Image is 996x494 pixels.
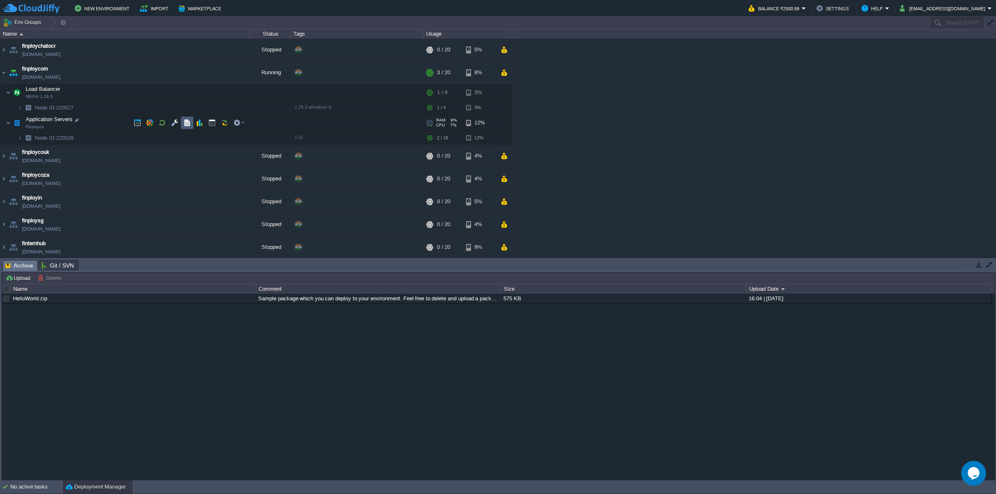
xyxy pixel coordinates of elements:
[437,213,450,236] div: 0 / 20
[20,33,23,35] img: AMDAwAAAACH5BAEAAAAALAAAAAABAAEAAAICRAEAOw==
[249,236,291,258] div: Stopped
[22,194,42,202] a: finployin
[466,101,493,114] div: 3%
[11,114,23,131] img: AMDAwAAAACH5BAEAAAAALAAAAAABAAEAAAICRAEAOw==
[34,104,75,111] a: Node ID:220527
[466,39,493,61] div: 5%
[862,3,885,13] button: Help
[436,118,445,123] span: RAM
[424,29,512,39] div: Usage
[1,29,249,39] div: Name
[22,217,44,225] a: finploysg
[961,461,988,486] iframe: chat widget
[3,3,59,14] img: CloudJiffy
[26,124,44,129] span: Finployco
[256,284,501,294] div: Comment
[13,295,47,302] a: HelloWorld.zip
[437,101,446,114] div: 1 / 4
[11,284,256,294] div: Name
[466,145,493,167] div: 4%
[0,213,7,236] img: AMDAwAAAACH5BAEAAAAALAAAAAABAAEAAAICRAEAOw==
[501,294,746,303] div: 575 KB
[0,168,7,190] img: AMDAwAAAACH5BAEAAAAALAAAAAABAAEAAAICRAEAOw==
[436,123,445,128] span: CPU
[22,248,61,256] a: [DOMAIN_NAME]
[437,145,450,167] div: 0 / 20
[249,145,291,167] div: Stopped
[256,294,500,303] div: Sample package which you can deploy to your environment. Feel free to delete and upload a package...
[22,202,61,210] a: [DOMAIN_NAME]
[11,84,23,101] img: AMDAwAAAACH5BAEAAAAALAAAAAABAAEAAAICRAEAOw==
[747,284,991,294] div: Upload Date
[22,65,48,73] a: finploycom
[250,29,290,39] div: Status
[35,105,56,111] span: Node ID:
[34,134,75,141] span: 220528
[437,61,450,84] div: 3 / 20
[7,213,19,236] img: AMDAwAAAACH5BAEAAAAALAAAAAABAAEAAAICRAEAOw==
[17,101,22,114] img: AMDAwAAAACH5BAEAAAAALAAAAAABAAEAAAICRAEAOw==
[22,73,61,81] a: [DOMAIN_NAME]
[249,39,291,61] div: Stopped
[66,483,126,491] button: Deployment Manager
[22,156,61,165] a: [DOMAIN_NAME]
[41,260,74,270] span: Git / SVN
[816,3,851,13] button: Settings
[6,114,11,131] img: AMDAwAAAACH5BAEAAAAALAAAAAABAAEAAAICRAEAOw==
[466,131,493,144] div: 12%
[22,42,56,50] a: finploychatocr
[466,168,493,190] div: 4%
[25,116,74,122] a: Application ServersFinployco
[25,86,61,92] a: Load BalancerNGINX 1.26.3
[178,3,224,13] button: Marketplace
[0,145,7,167] img: AMDAwAAAACH5BAEAAAAALAAAAAABAAEAAAICRAEAOw==
[22,239,46,248] a: finternhub
[6,84,11,101] img: AMDAwAAAACH5BAEAAAAALAAAAAABAAEAAAICRAEAOw==
[749,3,802,13] button: Balance ₹2500.89
[22,50,61,58] a: [DOMAIN_NAME]
[7,61,19,84] img: AMDAwAAAACH5BAEAAAAALAAAAAABAAEAAAICRAEAOw==
[437,190,450,213] div: 0 / 20
[22,148,49,156] a: finploycouk
[22,179,61,187] a: [DOMAIN_NAME]
[466,114,493,131] div: 12%
[26,94,53,99] span: NGINX 1.26.3
[466,190,493,213] div: 5%
[140,3,171,13] button: Import
[295,105,331,110] span: 1.26.3-almalinux-9
[0,190,7,213] img: AMDAwAAAACH5BAEAAAAALAAAAAABAAEAAAICRAEAOw==
[25,85,61,92] span: Load Balancer
[7,168,19,190] img: AMDAwAAAACH5BAEAAAAALAAAAAABAAEAAAICRAEAOw==
[7,39,19,61] img: AMDAwAAAACH5BAEAAAAALAAAAAABAAEAAAICRAEAOw==
[437,39,450,61] div: 0 / 20
[249,213,291,236] div: Stopped
[22,225,61,233] a: [DOMAIN_NAME]
[22,101,34,114] img: AMDAwAAAACH5BAEAAAAALAAAAAABAAEAAAICRAEAOw==
[17,131,22,144] img: AMDAwAAAACH5BAEAAAAALAAAAAABAAEAAAICRAEAOw==
[466,84,493,101] div: 3%
[7,236,19,258] img: AMDAwAAAACH5BAEAAAAALAAAAAABAAEAAAICRAEAOw==
[34,104,75,111] span: 220527
[466,213,493,236] div: 4%
[295,135,303,140] span: v.22
[0,39,7,61] img: AMDAwAAAACH5BAEAAAAALAAAAAABAAEAAAICRAEAOw==
[900,3,988,13] button: [EMAIL_ADDRESS][DOMAIN_NAME]
[448,123,456,128] span: 7%
[249,168,291,190] div: Stopped
[466,61,493,84] div: 8%
[437,168,450,190] div: 0 / 20
[22,131,34,144] img: AMDAwAAAACH5BAEAAAAALAAAAAABAAEAAAICRAEAOw==
[249,61,291,84] div: Running
[7,145,19,167] img: AMDAwAAAACH5BAEAAAAALAAAAAABAAEAAAICRAEAOw==
[7,190,19,213] img: AMDAwAAAACH5BAEAAAAALAAAAAABAAEAAAICRAEAOw==
[22,171,49,179] a: finploycoza
[449,118,457,123] span: 9%
[75,3,132,13] button: New Environment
